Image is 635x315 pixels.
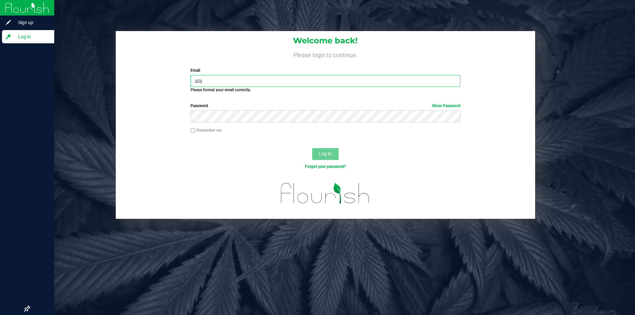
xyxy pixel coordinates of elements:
span: Password [190,103,208,108]
inline-svg: Sign up [5,19,12,26]
label: Email [190,67,460,73]
span: Sign up [12,19,51,26]
span: Log in [12,33,51,41]
a: Show Password [432,103,460,108]
img: flourish_logo.svg [273,177,378,210]
inline-svg: Log in [5,33,12,40]
strong: Please format your email correctly. [190,88,251,92]
input: Remember me [190,128,195,133]
span: Log In [319,151,332,156]
label: Remember me [190,127,222,133]
h1: Welcome back! [116,36,535,45]
a: Forgot your password? [305,164,346,169]
button: Log In [312,148,339,160]
h4: Please login to continue. [116,50,535,58]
